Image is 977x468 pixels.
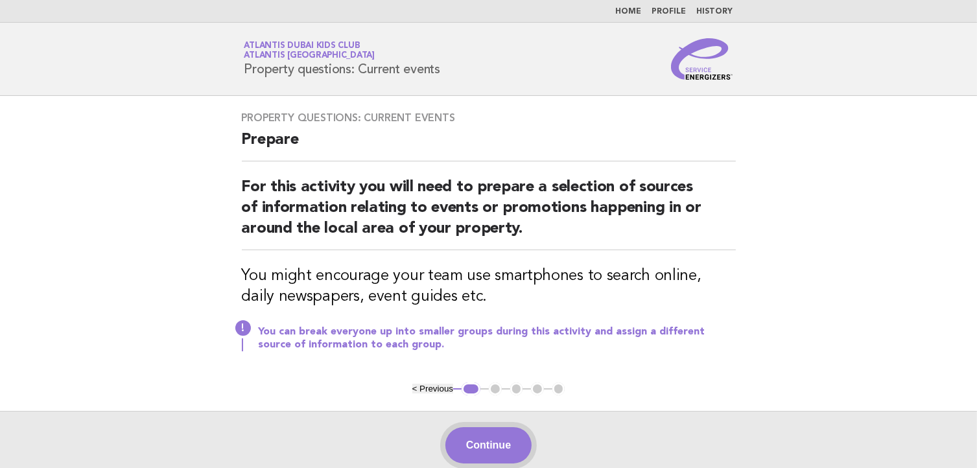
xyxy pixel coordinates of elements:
[242,177,736,250] h2: For this activity you will need to prepare a selection of sources of information relating to even...
[242,130,736,161] h2: Prepare
[244,52,375,60] span: Atlantis [GEOGRAPHIC_DATA]
[244,41,375,60] a: Atlantis Dubai Kids ClubAtlantis [GEOGRAPHIC_DATA]
[616,8,642,16] a: Home
[259,325,736,351] p: You can break everyone up into smaller groups during this activity and assign a different source ...
[242,266,736,307] h3: You might encourage your team use smartphones to search online, daily newspapers, event guides etc.
[242,111,736,124] h3: Property questions: Current events
[445,427,532,463] button: Continue
[244,42,441,76] h1: Property questions: Current events
[462,382,480,395] button: 1
[671,38,733,80] img: Service Energizers
[652,8,687,16] a: Profile
[697,8,733,16] a: History
[412,384,453,393] button: < Previous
